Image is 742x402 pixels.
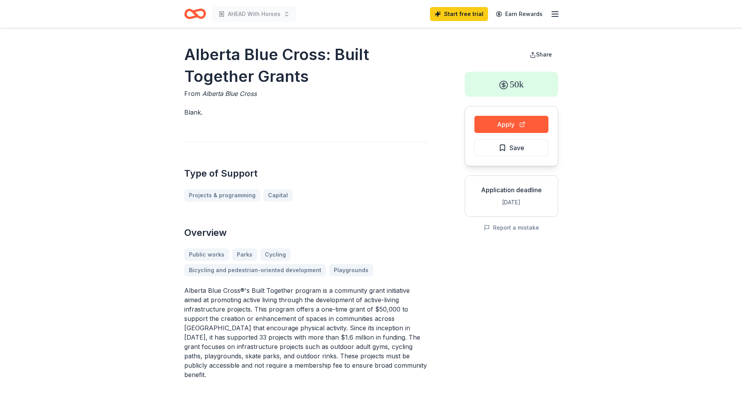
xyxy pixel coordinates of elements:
a: Projects & programming [184,189,260,202]
h1: Alberta Blue Cross: Built Together Grants [184,44,427,87]
p: Alberta Blue Cross®'s Built Together program is a community grant initiative aimed at promoting a... [184,286,427,379]
button: Report a mistake [484,223,539,232]
span: Save [509,143,524,153]
button: Share [523,47,558,62]
button: Apply [474,116,548,133]
div: [DATE] [471,198,552,207]
span: Alberta Blue Cross [202,90,257,97]
p: Blank. [184,108,427,117]
h2: Overview [184,227,427,239]
span: Share [536,51,552,58]
a: Earn Rewards [491,7,547,21]
a: Start free trial [430,7,488,21]
div: From [184,89,427,98]
div: Application deadline [471,185,552,195]
div: 50k [465,72,558,97]
button: AHEAD With Horses [212,6,296,22]
h2: Type of Support [184,167,427,180]
button: Save [474,139,548,156]
a: Home [184,5,206,23]
span: AHEAD With Horses [228,9,280,19]
a: Capital [263,189,293,202]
